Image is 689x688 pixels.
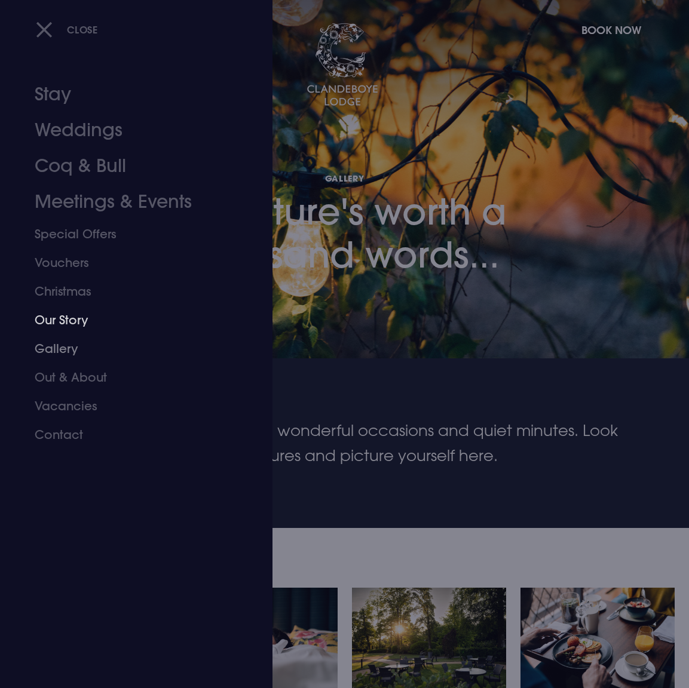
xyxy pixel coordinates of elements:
[35,306,222,334] a: Our Story
[36,17,98,42] button: Close
[35,277,222,306] a: Christmas
[35,420,222,449] a: Contact
[35,184,222,220] a: Meetings & Events
[35,76,222,112] a: Stay
[35,112,222,148] a: Weddings
[35,248,222,277] a: Vouchers
[67,23,98,36] span: Close
[35,392,222,420] a: Vacancies
[35,148,222,184] a: Coq & Bull
[35,334,222,363] a: Gallery
[35,220,222,248] a: Special Offers
[35,363,222,392] a: Out & About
